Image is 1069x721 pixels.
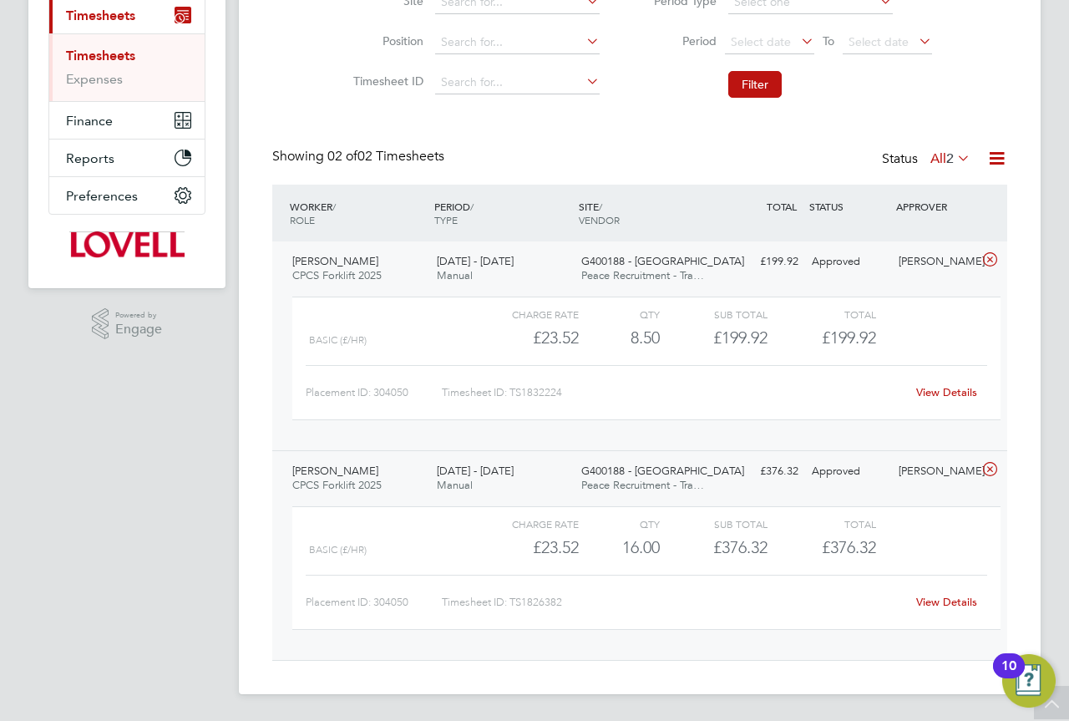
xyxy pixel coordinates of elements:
[471,304,579,324] div: Charge rate
[805,248,892,276] div: Approved
[1001,666,1016,688] div: 10
[49,102,205,139] button: Finance
[660,324,768,352] div: £199.92
[579,324,660,352] div: 8.50
[92,308,163,340] a: Powered byEngage
[946,150,954,167] span: 2
[49,33,205,101] div: Timesheets
[290,213,315,226] span: ROLE
[916,385,977,399] a: View Details
[306,379,442,406] div: Placement ID: 304050
[306,589,442,616] div: Placement ID: 304050
[575,191,719,235] div: SITE
[930,150,970,167] label: All
[822,327,876,348] span: £199.92
[471,514,579,534] div: Charge rate
[805,458,892,485] div: Approved
[882,148,974,171] div: Status
[892,458,979,485] div: [PERSON_NAME]
[437,268,473,282] span: Manual
[292,268,382,282] span: CPCS Forklift 2025
[115,308,162,322] span: Powered by
[581,478,704,492] span: Peace Recruitment - Tra…
[442,379,905,406] div: Timesheet ID: TS1832224
[437,254,514,268] span: [DATE] - [DATE]
[767,200,797,213] span: TOTAL
[292,464,378,478] span: [PERSON_NAME]
[581,464,744,478] span: G400188 - [GEOGRAPHIC_DATA]
[471,324,579,352] div: £23.52
[579,213,620,226] span: VENDOR
[292,478,382,492] span: CPCS Forklift 2025
[48,231,205,258] a: Go to home page
[66,113,113,129] span: Finance
[731,34,791,49] span: Select date
[892,191,979,221] div: APPROVER
[49,140,205,176] button: Reports
[430,191,575,235] div: PERIOD
[435,71,600,94] input: Search for...
[286,191,430,235] div: WORKER
[348,74,423,89] label: Timesheet ID
[718,248,805,276] div: £199.92
[435,31,600,54] input: Search for...
[660,304,768,324] div: Sub Total
[916,595,977,609] a: View Details
[437,464,514,478] span: [DATE] - [DATE]
[437,478,473,492] span: Manual
[581,268,704,282] span: Peace Recruitment - Tra…
[66,150,114,166] span: Reports
[348,33,423,48] label: Position
[660,534,768,561] div: £376.32
[641,33,717,48] label: Period
[332,200,336,213] span: /
[768,514,875,534] div: Total
[49,177,205,214] button: Preferences
[822,537,876,557] span: £376.32
[66,48,135,63] a: Timesheets
[599,200,602,213] span: /
[309,544,367,556] span: Basic (£/HR)
[718,458,805,485] div: £376.32
[818,30,839,52] span: To
[442,589,905,616] div: Timesheet ID: TS1826382
[579,304,660,324] div: QTY
[728,71,782,98] button: Filter
[115,322,162,337] span: Engage
[1002,654,1056,708] button: Open Resource Center, 10 new notifications
[768,304,875,324] div: Total
[66,188,138,204] span: Preferences
[471,534,579,561] div: £23.52
[309,334,367,346] span: Basic (£/HR)
[292,254,378,268] span: [PERSON_NAME]
[849,34,909,49] span: Select date
[434,213,458,226] span: TYPE
[327,148,444,165] span: 02 Timesheets
[579,514,660,534] div: QTY
[272,148,448,165] div: Showing
[660,514,768,534] div: Sub Total
[805,191,892,221] div: STATUS
[327,148,357,165] span: 02 of
[69,231,184,258] img: lovell-logo-retina.png
[581,254,744,268] span: G400188 - [GEOGRAPHIC_DATA]
[66,8,135,23] span: Timesheets
[66,71,123,87] a: Expenses
[892,248,979,276] div: [PERSON_NAME]
[579,534,660,561] div: 16.00
[470,200,474,213] span: /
